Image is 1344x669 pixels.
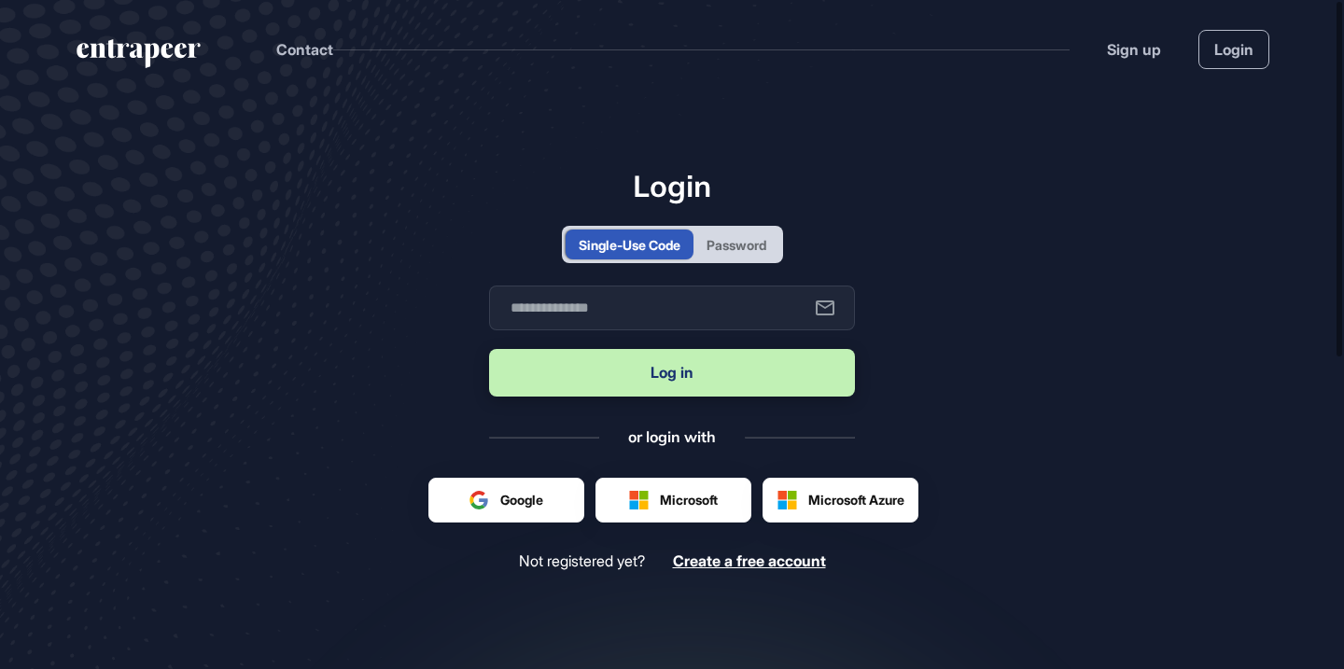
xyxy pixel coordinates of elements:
h1: Login [489,168,855,203]
a: entrapeer-logo [75,39,203,75]
div: Password [707,235,766,255]
button: Contact [276,37,333,62]
div: or login with [628,426,716,447]
a: Sign up [1107,38,1161,61]
div: Single-Use Code [579,235,680,255]
button: Log in [489,349,855,397]
span: Not registered yet? [519,552,645,570]
span: Create a free account [673,551,826,570]
a: Login [1198,30,1269,69]
a: Create a free account [673,552,826,570]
